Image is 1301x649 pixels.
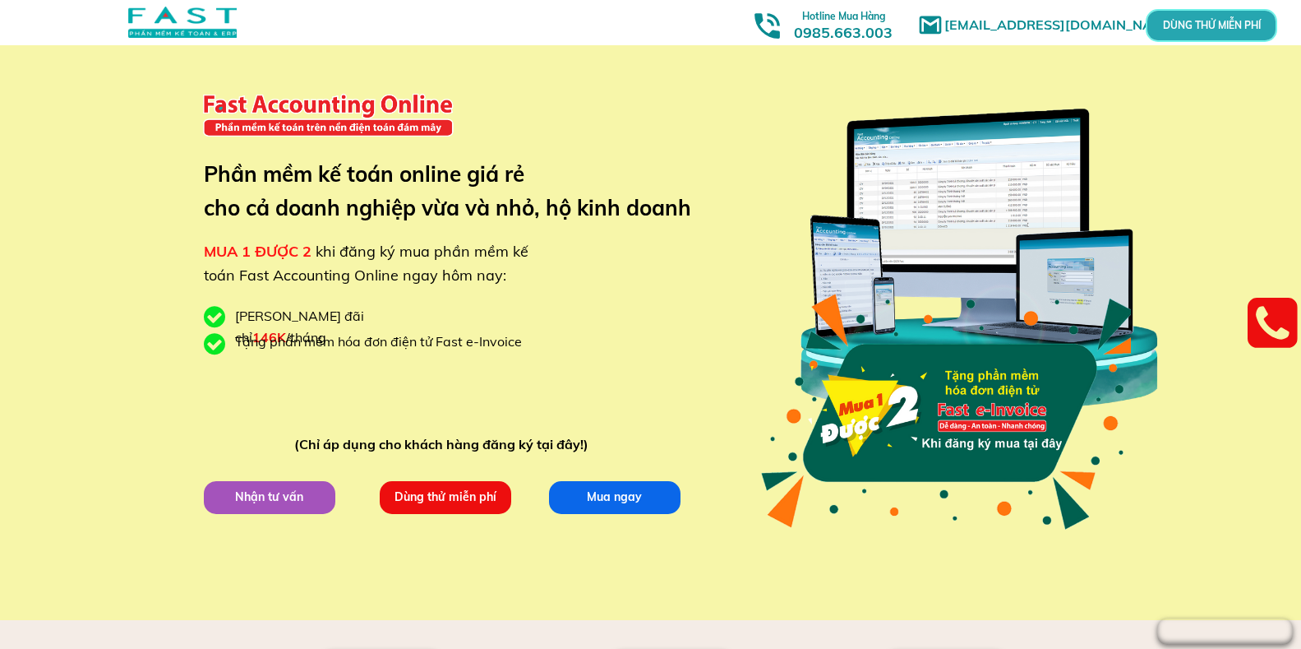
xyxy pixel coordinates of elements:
[776,6,911,41] h3: 0985.663.003
[235,306,449,348] div: [PERSON_NAME] đãi chỉ /tháng
[204,481,335,514] p: Nhận tư vấn
[294,434,596,456] div: (Chỉ áp dụng cho khách hàng đăng ký tại đây!)
[380,481,511,514] p: Dùng thử miễn phí
[235,331,534,353] div: Tặng phần mềm hóa đơn điện tử Fast e-Invoice
[204,242,528,285] span: khi đăng ký mua phần mềm kế toán Fast Accounting Online ngay hôm nay:
[802,10,885,22] span: Hotline Mua Hàng
[204,242,311,261] span: MUA 1 ĐƯỢC 2
[944,15,1187,36] h1: [EMAIL_ADDRESS][DOMAIN_NAME]
[252,329,286,345] span: 146K
[204,157,716,225] h3: Phần mềm kế toán online giá rẻ cho cả doanh nghiệp vừa và nhỏ, hộ kinh doanh
[549,481,680,514] p: Mua ngay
